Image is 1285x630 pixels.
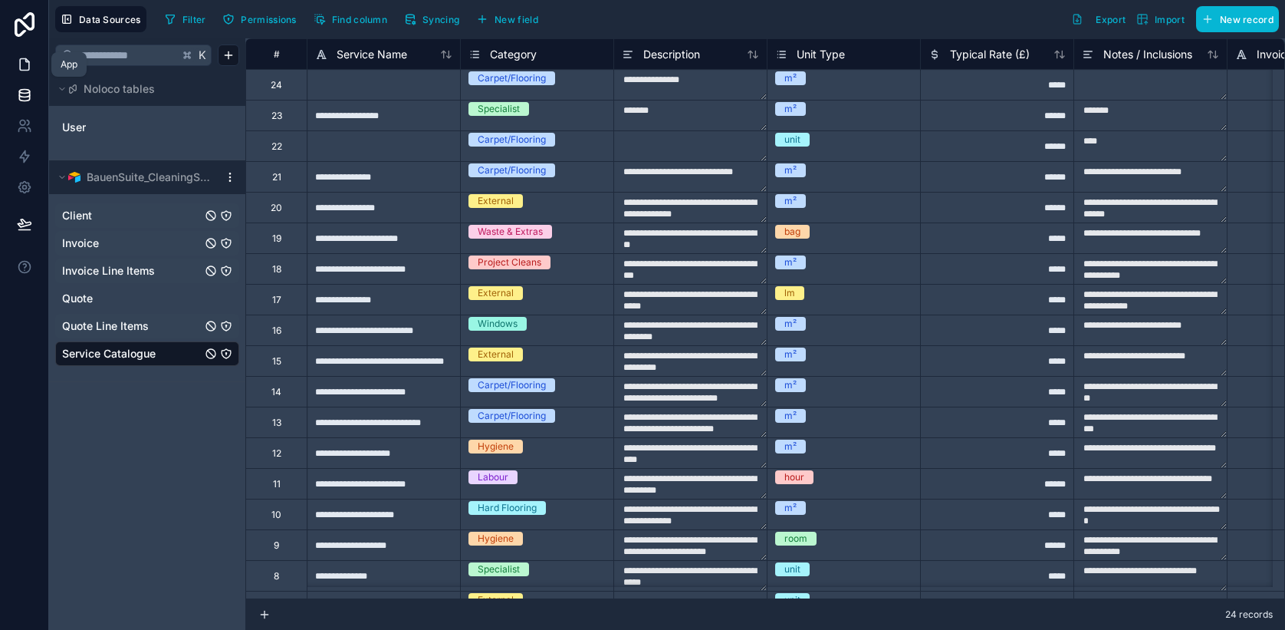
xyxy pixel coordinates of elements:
[241,14,296,25] span: Permissions
[495,14,538,25] span: New field
[784,562,800,576] div: unit
[478,194,514,208] div: External
[784,348,797,361] div: m²
[478,317,518,331] div: Windows
[271,140,282,153] div: 22
[784,317,797,331] div: m²
[1131,6,1190,32] button: Import
[274,570,279,582] div: 8
[478,593,514,607] div: External
[478,440,514,454] div: Hygiene
[784,378,797,392] div: m²
[62,318,202,334] a: Quote Line Items
[784,102,797,116] div: m²
[478,378,546,392] div: Carpet/Flooring
[784,593,800,607] div: unit
[478,286,514,300] div: External
[784,71,797,85] div: m²
[197,50,208,61] span: K
[1103,47,1192,62] span: Notes / Inclusions
[478,163,546,177] div: Carpet/Flooring
[62,291,93,306] span: Quote
[272,447,281,460] div: 12
[478,71,546,85] div: Carpet/Flooring
[272,233,281,245] div: 19
[62,236,202,251] a: Invoice
[471,8,544,31] button: New field
[784,133,800,147] div: unit
[272,417,281,429] div: 13
[55,286,239,311] div: Quote
[422,14,459,25] span: Syncing
[478,470,508,484] div: Labour
[217,8,301,31] button: Permissions
[308,8,393,31] button: Find column
[271,386,281,398] div: 14
[62,291,202,306] a: Quote
[337,47,407,62] span: Service Name
[1190,6,1279,32] a: New record
[478,256,541,269] div: Project Cleans
[62,120,86,135] span: User
[478,562,520,576] div: Specialist
[62,208,92,223] span: Client
[490,47,537,62] span: Category
[332,14,387,25] span: Find column
[62,208,202,223] a: Client
[272,355,281,368] div: 15
[55,341,239,366] div: Service Catalogue
[62,263,155,279] span: Invoice Line Items
[1220,14,1273,25] span: New record
[272,171,281,183] div: 21
[217,8,307,31] a: Permissions
[1066,6,1131,32] button: Export
[159,8,212,31] button: Filter
[643,47,700,62] span: Description
[478,532,514,546] div: Hygiene
[784,286,795,300] div: lm
[55,259,239,283] div: Invoice Line Items
[478,501,537,515] div: Hard Flooring
[478,409,546,423] div: Carpet/Flooring
[784,256,797,269] div: m²
[55,6,146,32] button: Data Sources
[258,48,295,60] div: #
[478,133,546,147] div: Carpet/Flooring
[84,81,155,97] span: Noloco tables
[62,236,99,251] span: Invoice
[272,325,281,337] div: 16
[1096,14,1126,25] span: Export
[797,47,845,62] span: Unit Type
[784,501,797,515] div: m²
[784,470,804,484] div: hour
[784,194,797,208] div: m²
[55,78,230,100] button: Noloco tables
[271,110,282,122] div: 23
[274,539,279,552] div: 9
[55,231,239,256] div: Invoice
[68,171,81,183] img: Airtable Logo
[62,346,202,361] a: Service Catalogue
[784,409,797,423] div: m²
[62,346,156,361] span: Service Catalogue
[1196,6,1279,32] button: New record
[399,8,465,31] button: Syncing
[62,263,202,279] a: Invoice Line Items
[55,314,239,338] div: Quote Line Items
[478,348,514,361] div: External
[62,120,186,135] a: User
[1155,14,1185,25] span: Import
[399,8,471,31] a: Syncing
[784,225,800,239] div: bag
[61,58,77,71] div: App
[271,202,282,214] div: 20
[784,532,807,546] div: room
[784,163,797,177] div: m²
[55,167,218,188] button: Airtable LogoBauenSuite_CleaningSystem
[79,14,141,25] span: Data Sources
[182,14,206,25] span: Filter
[55,115,239,140] div: User
[273,478,281,490] div: 11
[1225,609,1273,621] span: 24 records
[478,102,520,116] div: Specialist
